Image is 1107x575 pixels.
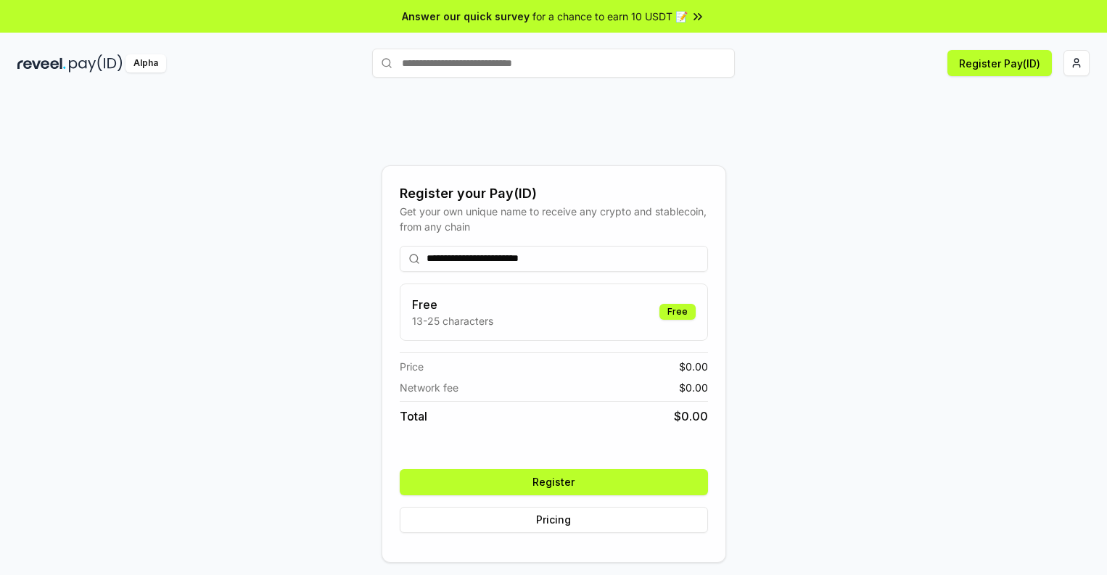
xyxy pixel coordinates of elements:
[679,380,708,395] span: $ 0.00
[532,9,688,24] span: for a chance to earn 10 USDT 📝
[412,313,493,328] p: 13-25 characters
[400,408,427,425] span: Total
[412,296,493,313] h3: Free
[17,54,66,73] img: reveel_dark
[400,507,708,533] button: Pricing
[402,9,530,24] span: Answer our quick survey
[400,380,458,395] span: Network fee
[400,359,424,374] span: Price
[125,54,166,73] div: Alpha
[679,359,708,374] span: $ 0.00
[400,183,708,204] div: Register your Pay(ID)
[947,50,1052,76] button: Register Pay(ID)
[400,204,708,234] div: Get your own unique name to receive any crypto and stablecoin, from any chain
[400,469,708,495] button: Register
[674,408,708,425] span: $ 0.00
[659,304,696,320] div: Free
[69,54,123,73] img: pay_id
